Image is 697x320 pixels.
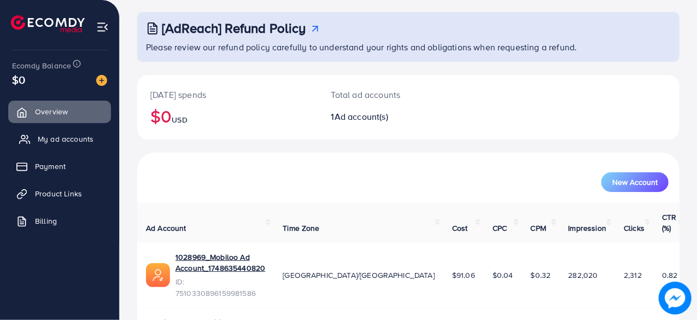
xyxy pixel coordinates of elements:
span: Overview [35,106,68,117]
a: Product Links [8,183,111,205]
span: 282,020 [569,270,598,281]
a: Billing [8,210,111,232]
h3: [AdReach] Refund Policy [162,20,306,36]
span: 2,312 [624,270,642,281]
span: Time Zone [283,223,319,234]
p: Please review our refund policy carefully to understand your rights and obligations when requesti... [146,40,673,54]
span: Ad Account [146,223,186,234]
span: Cost [452,223,468,234]
span: Billing [35,216,57,226]
span: Product Links [35,188,82,199]
span: $0.04 [493,270,513,281]
span: Payment [35,161,66,172]
span: [GEOGRAPHIC_DATA]/[GEOGRAPHIC_DATA] [283,270,435,281]
span: Ad account(s) [335,110,388,123]
p: Total ad accounts [331,88,441,101]
p: [DATE] spends [150,88,305,101]
span: New Account [612,178,658,186]
span: USD [172,114,187,125]
span: CPC [493,223,507,234]
img: logo [11,15,85,32]
span: ID: 7510330896159981586 [175,276,265,299]
span: CPM [531,223,546,234]
h2: 1 [331,112,441,122]
button: New Account [601,172,669,192]
img: ic-ads-acc.e4c84228.svg [146,263,170,287]
a: 1028969_Mobiloo Ad Account_1748635440820 [175,252,265,274]
span: Ecomdy Balance [12,60,71,71]
a: Payment [8,155,111,177]
img: image [96,75,107,86]
a: My ad accounts [8,128,111,150]
a: Overview [8,101,111,123]
span: $0 [12,72,25,88]
span: $91.06 [452,270,475,281]
span: My ad accounts [38,133,93,144]
h2: $0 [150,106,305,126]
span: CTR (%) [662,212,676,234]
span: Clicks [624,223,645,234]
span: Impression [569,223,607,234]
img: menu [96,21,109,33]
span: 0.82 [662,270,678,281]
span: $0.32 [531,270,551,281]
img: image [659,282,692,315]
